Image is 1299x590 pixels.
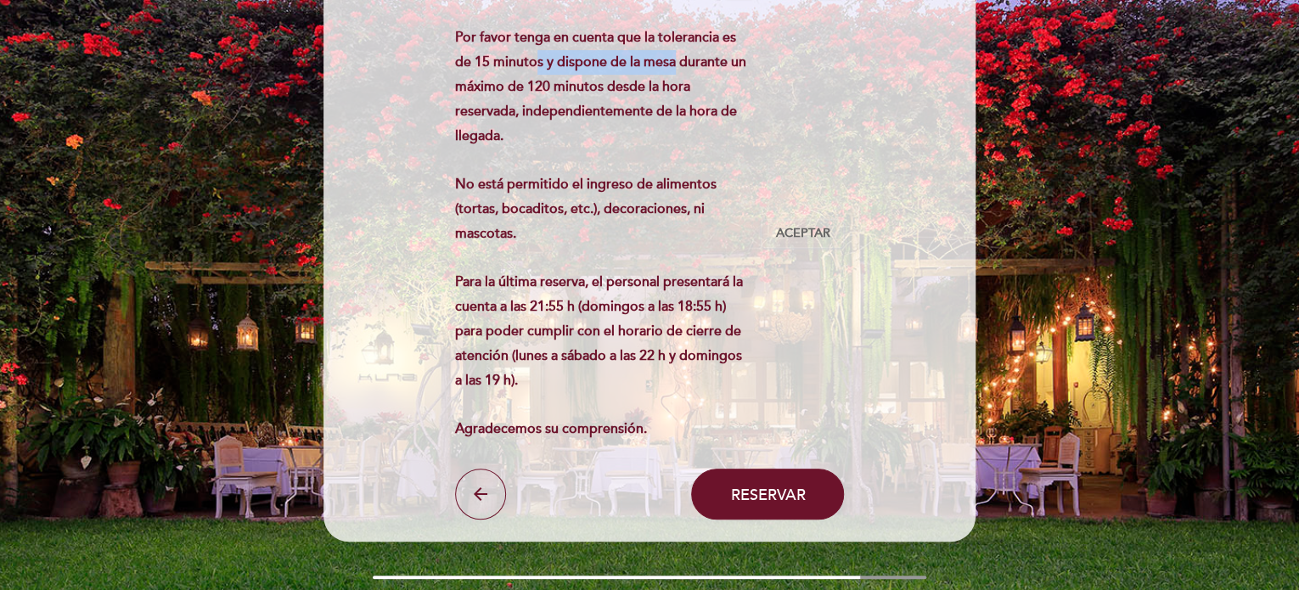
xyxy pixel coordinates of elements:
div: Por favor tenga en cuenta que la tolerancia es de 15 minutos y dispone de la mesa durante un máxi... [455,25,762,441]
i: arrow_back [470,484,491,504]
span: Reservar [730,485,805,503]
button: Aceptar [761,219,844,248]
button: arrow_back [455,469,506,520]
button: Reservar [691,469,844,520]
span: Aceptar [775,225,829,243]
